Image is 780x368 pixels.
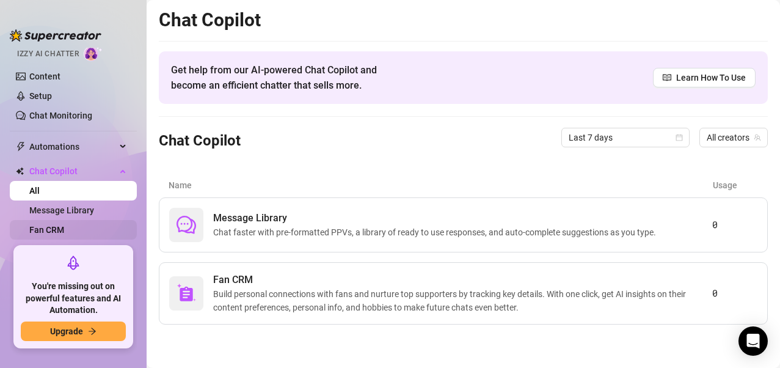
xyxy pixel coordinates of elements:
div: Open Intercom Messenger [738,326,768,356]
h3: Chat Copilot [159,131,241,151]
span: Izzy AI Chatter [17,48,79,60]
a: Message Library [29,205,94,215]
article: 0 [712,218,757,232]
button: Upgradearrow-right [21,322,126,341]
span: Chat Copilot [29,161,116,181]
span: You're missing out on powerful features and AI Automation. [21,281,126,317]
span: Last 7 days [569,128,682,147]
span: Learn How To Use [676,71,746,84]
img: Chat Copilot [16,167,24,175]
a: Learn How To Use [653,68,756,87]
img: svg%3e [177,284,196,303]
a: Setup [29,91,52,101]
span: thunderbolt [16,142,26,152]
span: All creators [707,128,760,147]
a: All [29,186,40,196]
span: arrow-right [88,327,97,336]
img: AI Chatter [84,43,103,61]
span: comment [177,215,196,235]
a: Fan CRM [29,225,64,235]
span: Fan CRM [213,273,712,287]
a: Chat Monitoring [29,111,92,120]
span: Upgrade [50,326,83,336]
span: Build personal connections with fans and nurture top supporters by tracking key details. With one... [213,287,712,314]
span: Message Library [213,211,661,226]
span: Get help from our AI-powered Chat Copilot and become an efficient chatter that sells more. [171,62,406,93]
article: Usage [713,178,758,192]
span: rocket [66,256,81,270]
span: team [754,134,761,141]
img: logo-BBDzfeDw.svg [10,29,101,42]
article: Name [169,178,713,192]
span: read [663,73,671,82]
span: calendar [676,134,683,141]
span: Automations [29,137,116,156]
h2: Chat Copilot [159,9,768,32]
a: Content [29,72,60,81]
article: 0 [712,286,757,301]
span: Chat faster with pre-formatted PPVs, a library of ready to use responses, and auto-complete sugge... [213,226,661,239]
